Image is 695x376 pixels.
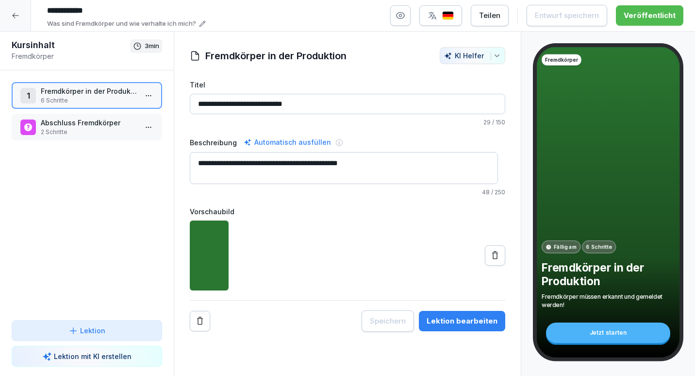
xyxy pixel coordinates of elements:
[190,137,237,148] label: Beschreibung
[190,80,505,90] label: Titel
[12,39,130,51] h1: Kursinhalt
[190,311,210,331] button: Remove
[616,5,683,26] button: Veröffentlicht
[624,10,676,21] div: Veröffentlicht
[444,51,501,60] div: KI Helfer
[190,118,505,127] p: / 150
[479,10,500,21] div: Teilen
[546,323,670,343] div: Jetzt starten
[427,316,497,326] div: Lektion bearbeiten
[442,11,454,20] img: de.svg
[47,19,196,29] p: Was sind Fremdkörper und wie verhalte ich mich?
[190,221,229,291] img: i1975e8x1xy81mpg4c1hvuu3.png
[20,88,36,103] div: 1
[12,114,162,140] div: Abschluss Fremdkörper2 Schritte
[471,5,509,26] button: Teilen
[41,128,137,137] p: 2 Schritte
[554,243,577,251] p: Fällig am
[242,137,333,148] div: Automatisch ausfüllen
[41,86,137,96] p: Fremdkörper in der Produktion
[41,118,137,128] p: Abschluss Fremdkörper
[542,260,675,288] p: Fremdkörper in der Produktion
[190,188,505,197] p: / 250
[483,119,491,126] span: 29
[545,56,578,64] p: Fremdkörper
[41,96,137,105] p: 6 Schritte
[12,82,162,109] div: 1Fremdkörper in der Produktion6 Schritte
[440,47,505,64] button: KI Helfer
[535,10,599,21] div: Entwurf speichern
[80,325,105,336] p: Lektion
[12,320,162,341] button: Lektion
[205,49,347,63] h1: Fremdkörper in der Produktion
[482,188,490,196] span: 48
[12,346,162,367] button: Lektion mit KI erstellen
[586,243,612,251] p: 6 Schritte
[419,311,505,331] button: Lektion bearbeiten
[12,51,130,61] p: Fremdkörper
[362,310,414,332] button: Speichern
[542,292,675,308] p: Fremdkörper müssen erkannt und gemeldet werden!
[370,316,406,326] div: Speichern
[145,41,159,51] p: 3 min
[54,351,132,361] p: Lektion mit KI erstellen
[190,206,505,217] label: Vorschaubild
[527,5,607,26] button: Entwurf speichern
